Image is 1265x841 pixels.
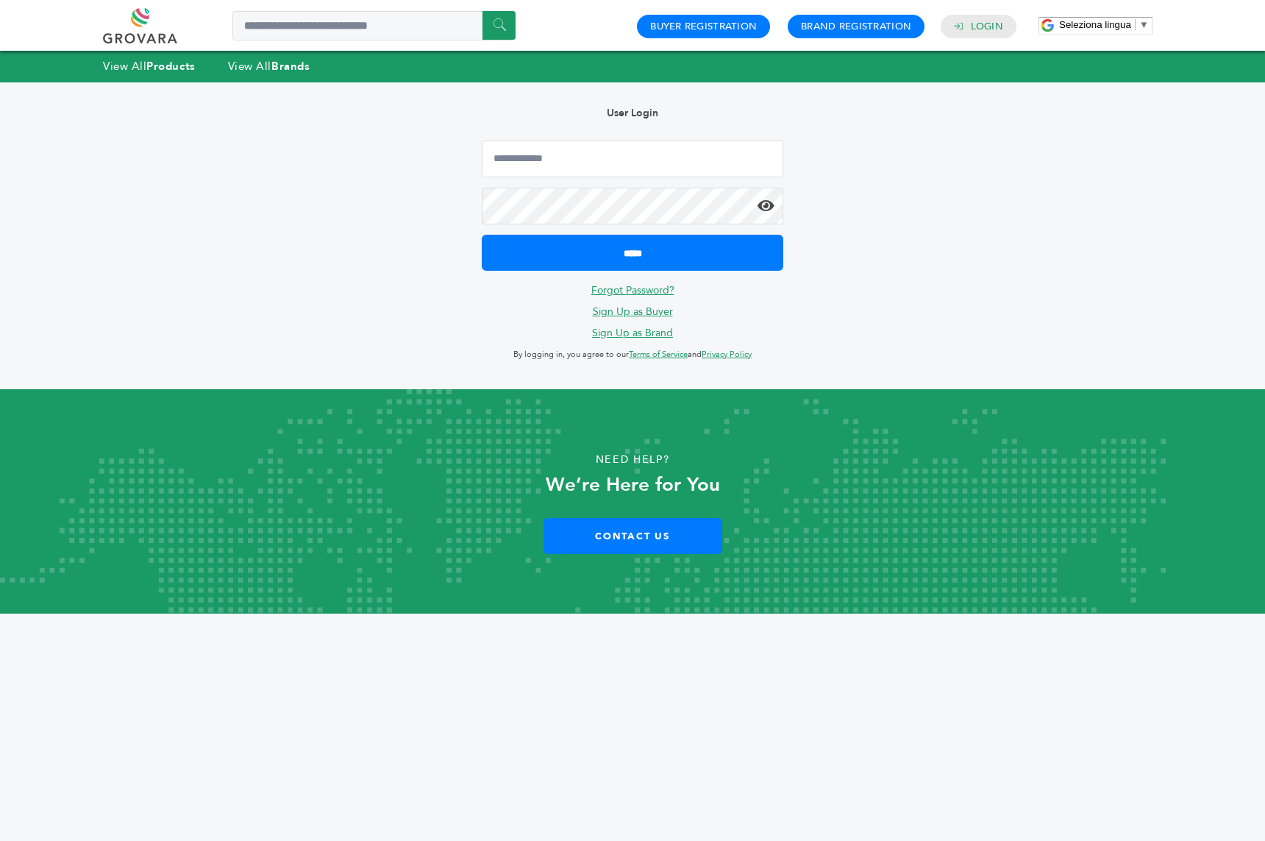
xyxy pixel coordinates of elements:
a: Sign Up as Buyer [593,305,673,319]
span: ▼ [1139,19,1149,30]
a: Login [971,20,1003,33]
a: Brand Registration [801,20,911,33]
a: Privacy Policy [702,349,752,360]
input: Password [482,188,783,224]
p: By logging in, you agree to our and [482,346,783,363]
input: Search a product or brand... [232,11,516,40]
span: Seleziona lingua [1059,19,1131,30]
a: View AllProducts [103,59,196,74]
a: Sign Up as Brand [592,326,673,340]
b: User Login [607,106,658,120]
strong: We’re Here for You [546,472,720,498]
p: Need Help? [63,449,1202,471]
a: Seleziona lingua​ [1059,19,1149,30]
a: Buyer Registration [650,20,757,33]
strong: Brands [271,59,310,74]
a: Terms of Service [629,349,688,360]
strong: Products [146,59,195,74]
a: Contact Us [544,518,722,554]
a: Forgot Password? [591,283,674,297]
a: View AllBrands [228,59,310,74]
input: Email Address [482,141,783,177]
span: ​ [1135,19,1136,30]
